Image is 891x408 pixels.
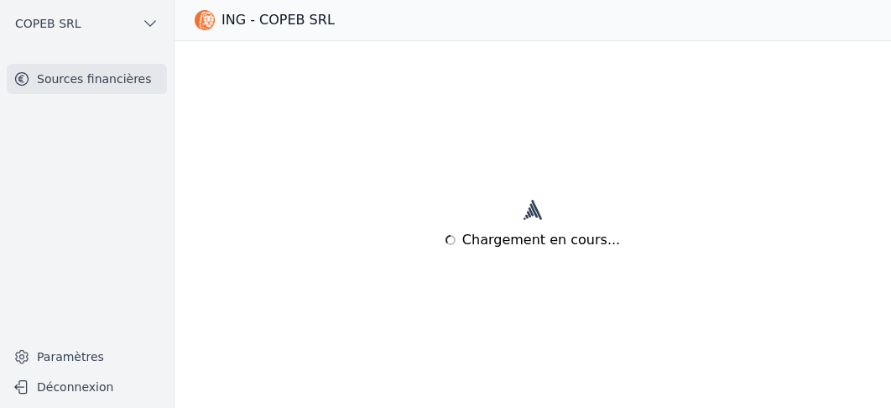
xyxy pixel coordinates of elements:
button: COPEB SRL [7,10,167,37]
button: Déconnexion [7,374,167,400]
span: Chargement en cours... [462,230,620,250]
a: Paramètres [7,343,167,370]
span: COPEB SRL [15,15,81,32]
h3: ING - COPEB SRL [221,10,335,30]
img: ING - COPEB SRL [195,10,215,30]
a: Sources financières [7,64,167,94]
